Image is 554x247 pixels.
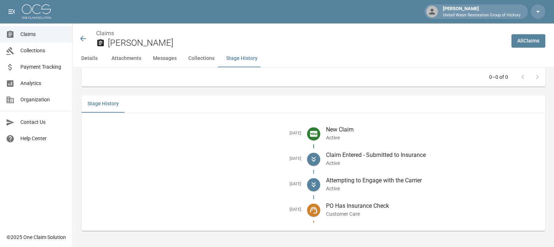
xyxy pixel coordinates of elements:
p: Claim Entered - Submitted to Insurance [326,151,540,159]
button: Collections [182,50,220,67]
p: 0–0 of 0 [489,73,508,81]
button: Messages [147,50,182,67]
span: Contact Us [20,118,67,126]
p: Active [326,159,540,167]
p: Active [326,185,540,192]
p: PO Has Insurance Check [326,202,540,210]
a: AllClaims [511,34,545,48]
div: [PERSON_NAME] [440,5,523,18]
button: Attachments [106,50,147,67]
p: Active [326,134,540,141]
a: Claims [96,30,114,37]
h5: [DATE] [87,182,301,187]
span: Organization [20,96,67,104]
h5: [DATE] [87,207,301,212]
button: open drawer [4,4,19,19]
span: Collections [20,47,67,54]
nav: breadcrumb [96,29,506,38]
span: Claims [20,31,67,38]
h5: [DATE] [87,131,301,136]
button: Details [73,50,106,67]
button: Stage History [82,95,125,113]
button: Stage History [220,50,263,67]
p: Customer Care [326,210,540,218]
span: Help Center [20,135,67,142]
div: © 2025 One Claim Solution [7,234,66,241]
p: United Water Restoration Group of Hickory [443,12,520,19]
span: Analytics [20,80,67,87]
img: ocs-logo-white-transparent.png [22,4,51,19]
h5: [DATE] [87,156,301,162]
p: Attempting to Engage with the Carrier [326,176,540,185]
p: New Claim [326,125,540,134]
div: related-list tabs [82,95,545,113]
h2: [PERSON_NAME] [108,38,506,48]
span: Payment Tracking [20,63,67,71]
div: anchor tabs [73,50,554,67]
